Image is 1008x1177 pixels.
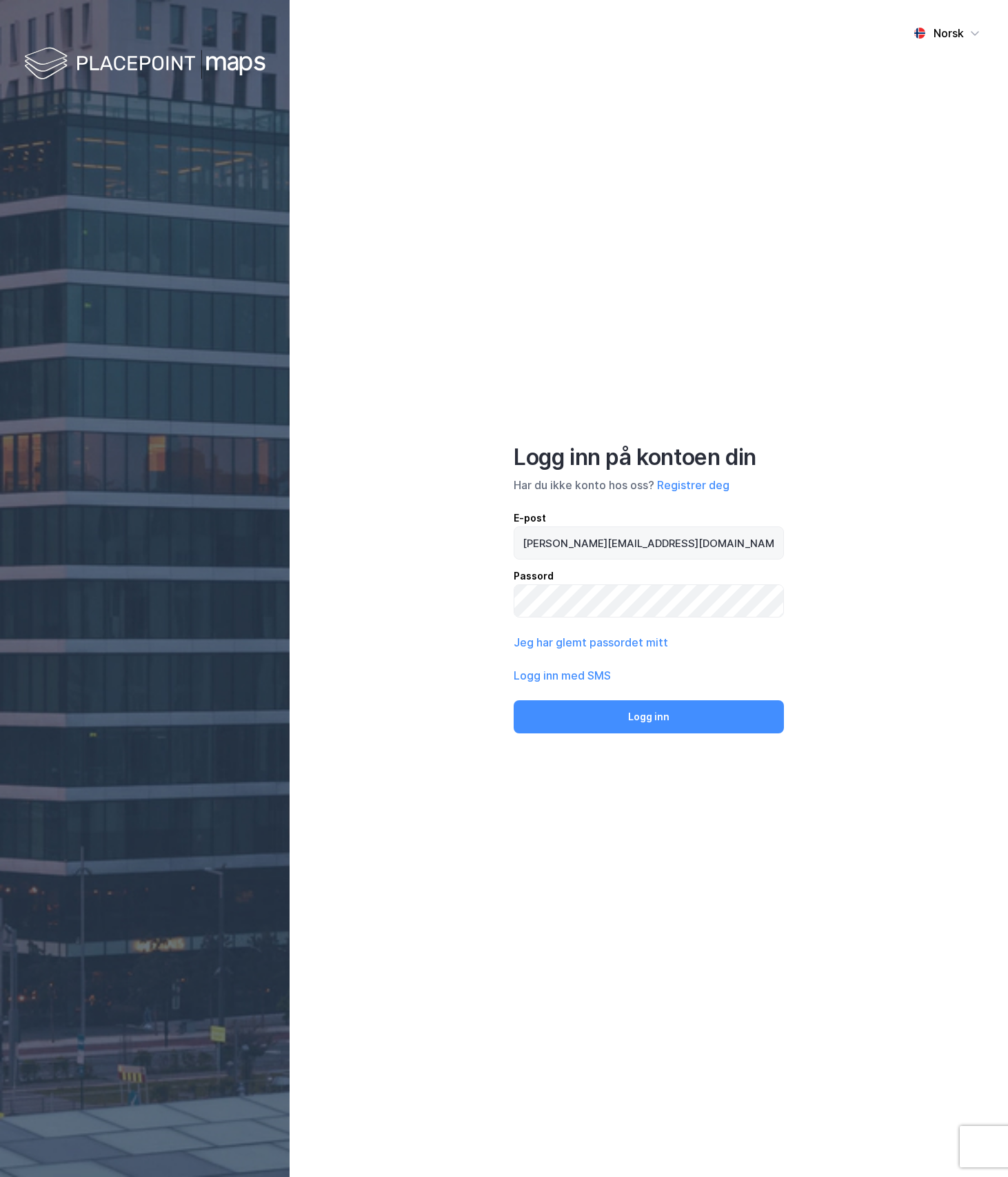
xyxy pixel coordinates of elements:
[939,1111,1008,1177] iframe: Chat Widget
[514,667,611,684] button: Logg inn med SMS
[514,510,784,526] div: E-post
[514,477,784,493] div: Har du ikke konto hos oss?
[24,44,265,85] img: logo-white.f07954bde2210d2a523dddb988cd2aa7.svg
[514,634,668,651] button: Jeg har glemt passordet mitt
[514,700,784,733] button: Logg inn
[514,444,784,471] div: Logg inn på kontoen din
[934,25,964,41] div: Norsk
[514,568,784,584] div: Passord
[657,477,729,493] button: Registrer deg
